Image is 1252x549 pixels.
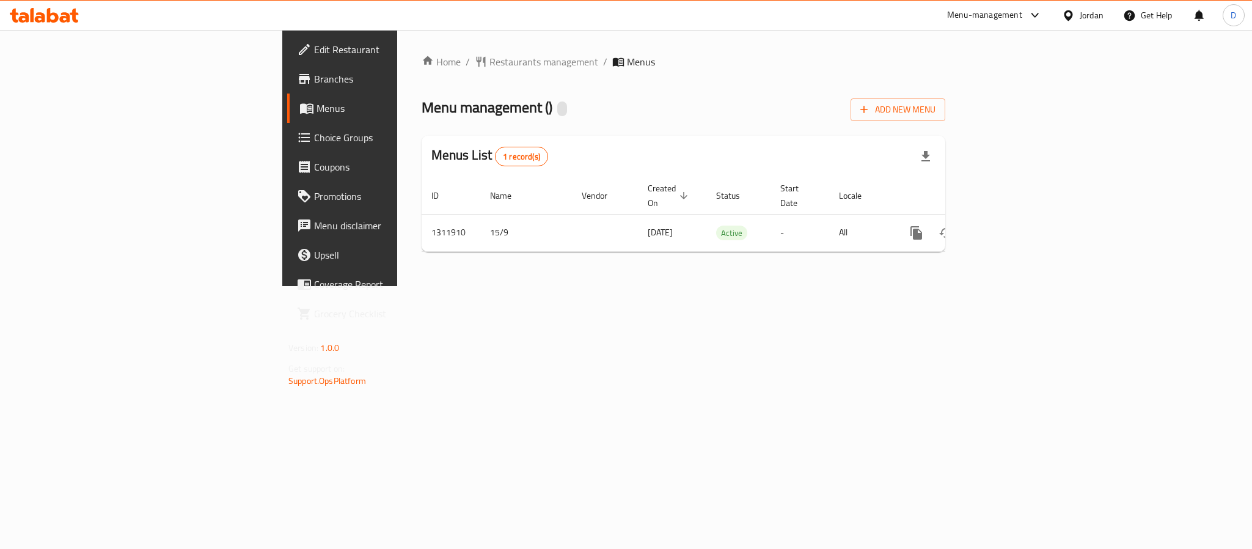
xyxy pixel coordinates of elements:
[495,147,548,166] div: Total records count
[287,35,491,64] a: Edit Restaurant
[287,123,491,152] a: Choice Groups
[287,240,491,270] a: Upsell
[431,146,548,166] h2: Menus List
[288,340,318,356] span: Version:
[860,102,935,117] span: Add New Menu
[288,373,366,389] a: Support.OpsPlatform
[287,299,491,328] a: Grocery Checklist
[771,214,829,251] td: -
[839,188,877,203] span: Locale
[288,361,345,377] span: Get support on:
[911,142,940,171] div: Export file
[947,8,1022,23] div: Menu-management
[314,72,481,86] span: Branches
[314,189,481,204] span: Promotions
[287,270,491,299] a: Coverage Report
[1080,9,1104,22] div: Jordan
[287,182,491,211] a: Promotions
[931,218,961,248] button: Change Status
[422,177,1029,252] table: enhanced table
[314,277,481,292] span: Coverage Report
[422,94,552,121] span: Menu management ( )
[851,98,945,121] button: Add New Menu
[314,160,481,174] span: Coupons
[716,188,756,203] span: Status
[287,211,491,240] a: Menu disclaimer
[314,42,481,57] span: Edit Restaurant
[422,54,945,69] nav: breadcrumb
[480,214,572,251] td: 15/9
[314,306,481,321] span: Grocery Checklist
[314,130,481,145] span: Choice Groups
[287,64,491,94] a: Branches
[648,181,692,210] span: Created On
[648,224,673,240] span: [DATE]
[287,94,491,123] a: Menus
[317,101,481,116] span: Menus
[496,151,547,163] span: 1 record(s)
[320,340,339,356] span: 1.0.0
[892,177,1029,215] th: Actions
[1231,9,1236,22] span: D
[902,218,931,248] button: more
[475,54,598,69] a: Restaurants management
[780,181,815,210] span: Start Date
[603,54,607,69] li: /
[490,188,527,203] span: Name
[314,218,481,233] span: Menu disclaimer
[627,54,655,69] span: Menus
[489,54,598,69] span: Restaurants management
[314,248,481,262] span: Upsell
[287,152,491,182] a: Coupons
[716,226,747,240] span: Active
[582,188,623,203] span: Vendor
[829,214,892,251] td: All
[431,188,455,203] span: ID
